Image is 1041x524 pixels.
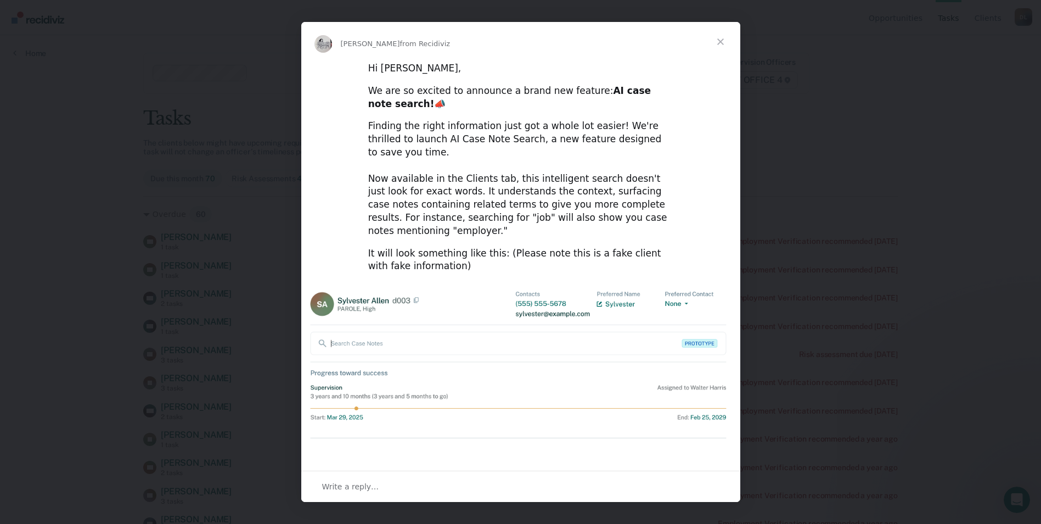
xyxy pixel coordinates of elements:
[341,40,400,48] span: [PERSON_NAME]
[400,40,451,48] span: from Recidiviz
[368,85,651,109] b: AI case note search!
[368,85,673,111] div: We are so excited to announce a brand new feature: 📣
[368,247,673,274] div: It will look something like this: (Please note this is a fake client with fake information)
[314,35,332,53] img: Profile image for Kim
[701,22,740,62] span: Close
[368,62,673,75] div: Hi [PERSON_NAME],
[322,480,379,494] span: Write a reply…
[301,471,740,502] div: Open conversation and reply
[368,120,673,237] div: Finding the right information just got a whole lot easier! We're thrilled to launch AI Case Note ...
